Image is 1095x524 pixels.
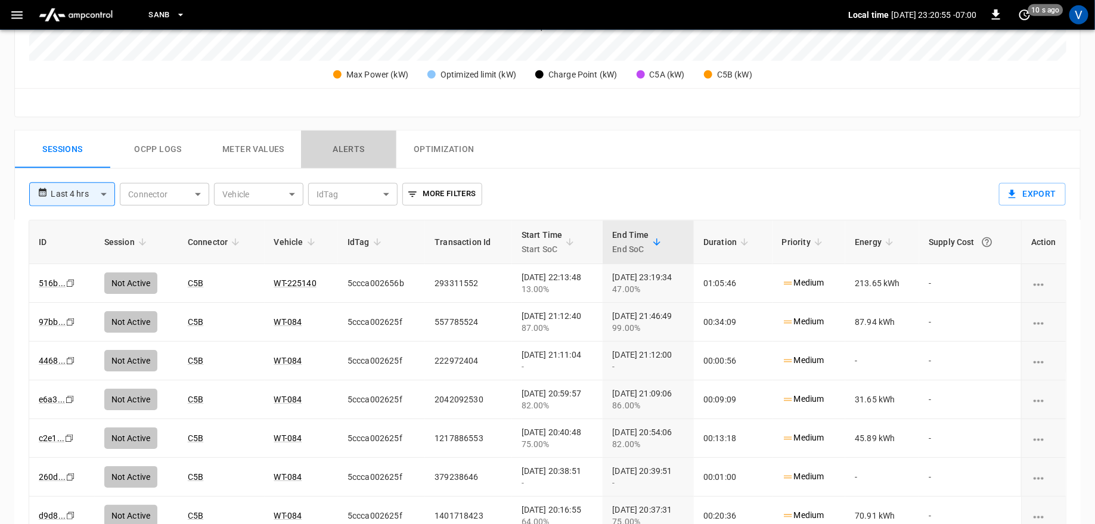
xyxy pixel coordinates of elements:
div: Not Active [104,389,158,410]
div: Not Active [104,311,158,333]
td: 01:05:46 [694,264,773,303]
span: Vehicle [274,235,319,249]
th: Action [1021,221,1066,264]
a: 516b... [39,278,66,288]
div: C5A (kW) [650,69,685,81]
div: Start Time [522,228,563,256]
div: charging session options [1031,316,1056,328]
span: Session [104,235,150,249]
div: Not Active [104,272,158,294]
div: 86.00% [612,399,684,411]
div: charging session options [1031,355,1056,367]
div: profile-icon [1069,5,1088,24]
div: - [522,361,594,373]
button: The cost of your charging session based on your supply rates [976,231,998,253]
div: Not Active [104,350,158,371]
td: - [919,303,1021,342]
div: Supply Cost [929,231,1012,253]
div: - [612,477,684,489]
div: [DATE] 21:09:06 [612,387,684,411]
td: 2042092530 [425,380,512,419]
div: [DATE] 20:40:48 [522,426,594,450]
div: [DATE] 20:59:57 [522,387,594,411]
a: C5B [188,356,203,365]
td: 293311552 [425,264,512,303]
a: C5B [188,317,203,327]
div: C5B (kW) [717,69,752,81]
div: Last 4 hrs [51,183,115,206]
a: WT-084 [274,511,302,520]
div: copy [64,393,76,406]
div: 82.00% [522,399,594,411]
div: End Time [612,228,649,256]
p: Start SoC [522,242,563,256]
div: [DATE] 20:38:51 [522,465,594,489]
span: Priority [782,235,826,249]
div: - [522,477,594,489]
p: Medium [782,509,824,522]
a: WT-084 [274,472,302,482]
a: C5B [188,278,203,288]
button: SanB [144,4,190,27]
div: Not Active [104,466,158,488]
a: WT-084 [274,356,302,365]
td: 00:34:09 [694,303,773,342]
button: Optimization [396,131,492,169]
p: End SoC [612,242,649,256]
div: charging session options [1031,393,1056,405]
div: 99.00% [612,322,684,334]
div: Charge Point (kW) [548,69,618,81]
td: 1217886553 [425,419,512,458]
td: - [919,380,1021,419]
button: Sessions [15,131,110,169]
div: [DATE] 21:12:40 [522,310,594,334]
img: ampcontrol.io logo [34,4,117,26]
span: End TimeEnd SoC [612,228,664,256]
p: Medium [782,432,824,444]
div: [DATE] 21:12:00 [612,349,684,373]
td: 00:13:18 [694,419,773,458]
span: Energy [855,235,897,249]
div: [DATE] 22:13:48 [522,271,594,295]
div: 87.00% [522,322,594,334]
span: IdTag [348,235,385,249]
button: set refresh interval [1015,5,1034,24]
div: copy [65,277,77,290]
td: 5ccca002656b [338,264,425,303]
div: copy [65,354,77,367]
td: 5ccca002625f [338,380,425,419]
div: - [612,361,684,373]
a: d9d8... [39,511,66,520]
div: [DATE] 21:11:04 [522,349,594,373]
div: Optimized limit (kW) [441,69,516,81]
button: Export [999,183,1066,206]
a: C5B [188,472,203,482]
p: Medium [782,277,824,289]
a: C5B [188,395,203,404]
a: c2e1... [39,433,64,443]
span: Start TimeStart SoC [522,228,578,256]
p: Medium [782,315,824,328]
td: 5ccca002625f [338,458,425,497]
th: Transaction Id [425,221,512,264]
div: copy [65,509,77,522]
button: Ocpp logs [110,131,206,169]
div: Max Power (kW) [346,69,408,81]
a: C5B [188,433,203,443]
div: 75.00% [522,438,594,450]
div: copy [65,315,77,328]
p: Medium [782,354,824,367]
td: 00:09:09 [694,380,773,419]
a: 4468... [39,356,66,365]
td: 379238646 [425,458,512,497]
button: Alerts [301,131,396,169]
td: - [919,458,1021,497]
a: 260d... [39,472,66,482]
td: - [845,342,919,380]
button: Meter Values [206,131,301,169]
div: charging session options [1031,277,1056,289]
td: 557785524 [425,303,512,342]
div: [DATE] 21:46:49 [612,310,684,334]
span: Duration [703,235,752,249]
div: charging session options [1031,471,1056,483]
